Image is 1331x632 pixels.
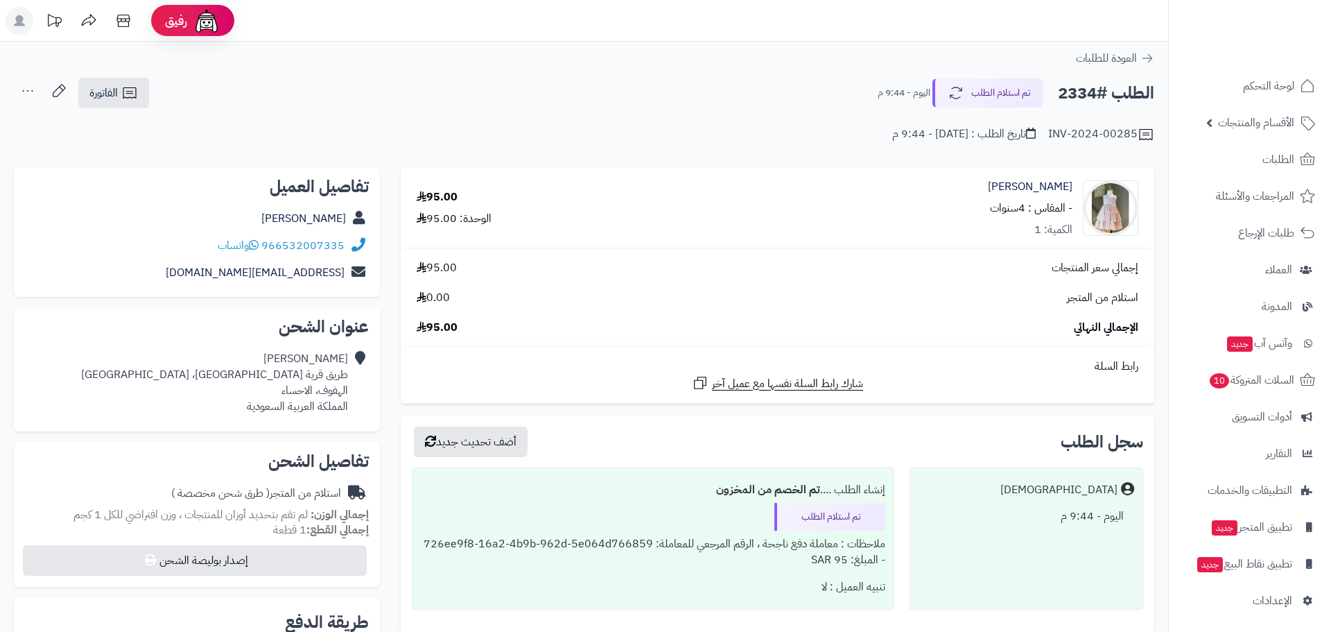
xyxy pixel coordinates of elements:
span: العودة للطلبات [1076,50,1137,67]
span: 0.00 [417,290,450,306]
h3: سجل الطلب [1061,434,1143,450]
h2: تفاصيل الشحن [25,453,369,470]
a: وآتس آبجديد [1177,327,1323,360]
a: [PERSON_NAME] [988,179,1072,195]
span: جديد [1227,336,1253,352]
a: أدوات التسويق [1177,400,1323,434]
strong: إجمالي القطع: [306,522,369,538]
span: الأقسام والمنتجات [1218,113,1294,133]
span: التقارير [1266,444,1292,463]
span: التطبيقات والخدمات [1208,481,1292,500]
div: [DEMOGRAPHIC_DATA] [1000,482,1117,498]
b: تم الخصم من المخزون [716,481,820,498]
small: - المقاس : 4سنوات [990,200,1072,216]
span: رفيق [165,12,187,29]
strong: إجمالي الوزن: [311,506,369,523]
img: logo-2.png [1237,35,1318,64]
span: استلام من المتجر [1067,290,1138,306]
div: اليوم - 9:44 م [919,503,1134,530]
span: جديد [1197,557,1223,572]
span: المدونة [1262,297,1292,316]
a: العودة للطلبات [1076,50,1154,67]
span: تطبيق نقاط البيع [1196,554,1292,574]
a: تطبيق المتجرجديد [1177,511,1323,544]
div: إنشاء الطلب .... [421,477,885,504]
a: المراجعات والأسئلة [1177,180,1323,213]
a: 966532007335 [261,237,345,254]
img: ai-face.png [193,7,220,35]
span: الإعدادات [1253,591,1292,610]
span: 95.00 [417,320,458,336]
a: السلات المتروكة10 [1177,364,1323,397]
span: ( طرق شحن مخصصة ) [171,485,270,502]
span: السلات المتروكة [1208,370,1294,390]
span: وآتس آب [1226,334,1292,353]
div: تنبيه العميل : لا [421,574,885,601]
a: طلبات الإرجاع [1177,216,1323,250]
a: لوحة التحكم [1177,69,1323,103]
h2: تفاصيل العميل [25,178,369,195]
a: تطبيق نقاط البيعجديد [1177,547,1323,581]
a: واتساب [218,237,259,254]
div: الوحدة: 95.00 [417,211,491,227]
small: 1 قطعة [273,522,369,538]
div: استلام من المتجر [171,486,341,502]
h2: الطلب #2334 [1058,79,1154,108]
span: المراجعات والأسئلة [1216,187,1294,206]
small: اليوم - 9:44 م [878,86,930,100]
span: الطلبات [1262,150,1294,169]
a: المدونة [1177,290,1323,323]
a: الإعدادات [1177,584,1323,617]
h2: طريقة الدفع [285,614,369,631]
a: التطبيقات والخدمات [1177,474,1323,507]
span: إجمالي سعر المنتجات [1052,260,1138,276]
button: أضف تحديث جديد [414,427,528,457]
span: أدوات التسويق [1232,407,1292,427]
div: تم استلام الطلب [774,503,885,531]
a: [EMAIL_ADDRESS][DOMAIN_NAME] [166,264,345,281]
span: طلبات الإرجاع [1238,223,1294,243]
span: 10 [1210,373,1229,388]
div: رابط السلة [406,359,1149,375]
a: الفاتورة [78,78,149,108]
span: لوحة التحكم [1243,76,1294,96]
a: تحديثات المنصة [37,7,71,38]
button: إصدار بوليصة الشحن [23,545,367,576]
a: التقارير [1177,437,1323,470]
a: شارك رابط السلة نفسها مع عميل آخر [692,375,863,392]
div: الكمية: 1 [1034,222,1072,238]
div: ملاحظات : معاملة دفع ناجحة ، الرقم المرجعي للمعاملة: 726ee9f8-16a2-4b9b-962d-5e064d766859 - المبل... [421,531,885,574]
a: [PERSON_NAME] [261,210,346,227]
div: 95.00 [417,189,458,205]
a: الطلبات [1177,143,1323,176]
span: جديد [1212,520,1237,536]
img: 1706548843-edf2aa59-fafa-46ec-a8fc-ba01d156ea03-90x90.jpg [1084,180,1138,236]
button: تم استلام الطلب [932,78,1043,108]
div: [PERSON_NAME] طريق قرية [GEOGRAPHIC_DATA]، [GEOGRAPHIC_DATA] الهفوف، الاحساء المملكة العربية السع... [81,351,348,414]
span: الإجمالي النهائي [1074,320,1138,336]
span: تطبيق المتجر [1210,518,1292,537]
span: 95.00 [417,260,457,276]
h2: عنوان الشحن [25,318,369,335]
div: INV-2024-00285 [1048,126,1154,143]
span: شارك رابط السلة نفسها مع عميل آخر [712,376,863,392]
span: لم تقم بتحديد أوزان للمنتجات ، وزن افتراضي للكل 1 كجم [73,506,308,523]
a: العملاء [1177,253,1323,287]
div: تاريخ الطلب : [DATE] - 9:44 م [892,126,1036,142]
span: الفاتورة [89,85,118,101]
span: العملاء [1265,260,1292,280]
